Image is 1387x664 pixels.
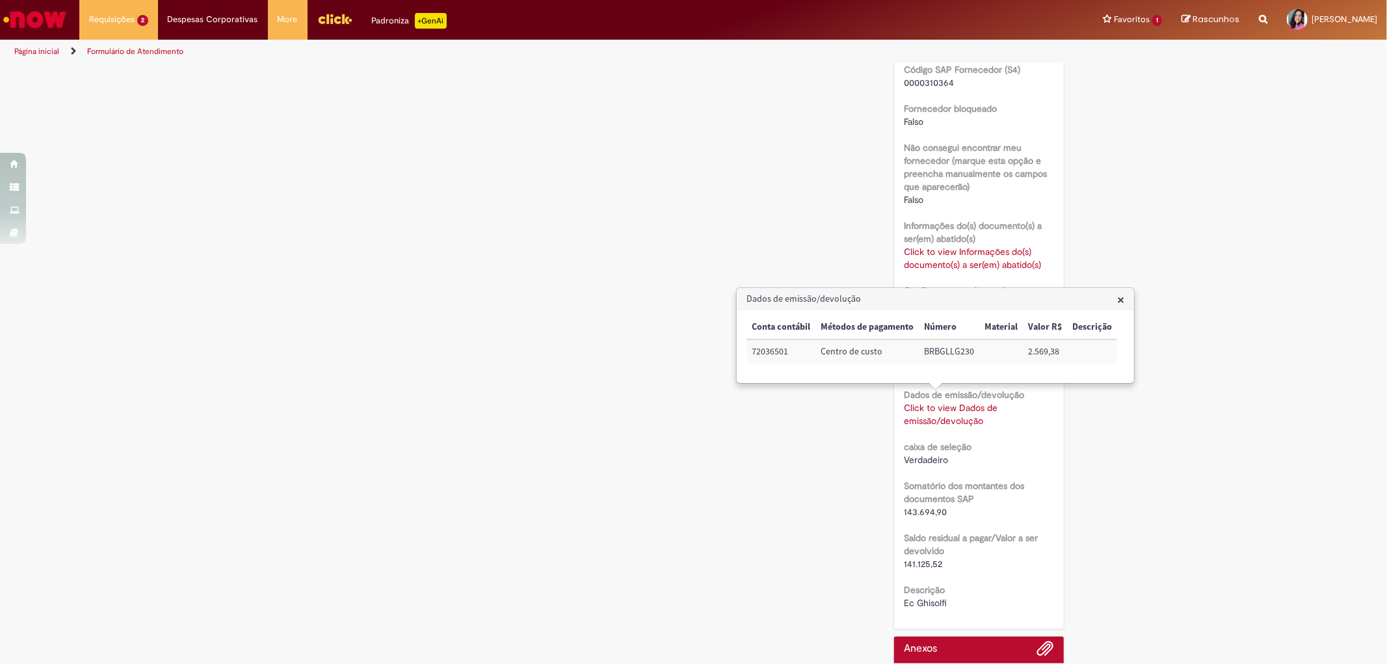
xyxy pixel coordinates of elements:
b: Confirmo que todos os documentos informados acima NÃO estão compensados no SAP no momento de aber... [904,285,1051,362]
b: Fornecedor bloqueado [904,103,997,114]
button: Close [1117,293,1124,306]
th: Descrição [1067,315,1117,339]
span: Falso [904,116,923,127]
div: Dados de emissão/devolução [736,287,1135,384]
a: Formulário de Atendimento [87,46,183,57]
span: 141.125,52 [904,558,942,570]
span: Despesas Corporativas [168,13,258,26]
th: Métodos de pagamento [815,315,919,339]
span: Ec Ghisolfi [904,597,947,609]
b: Saldo residual a pagar/Valor a ser devolvido [904,532,1038,557]
a: Click to view Informações do(s) documento(s) a ser(em) abatido(s) [904,246,1041,271]
td: Material: [979,339,1023,364]
td: Conta contábil: 72036501 [746,339,815,364]
span: 143.694,90 [904,506,947,518]
b: Dados de emissão/devolução [904,389,1024,401]
b: caixa de seleção [904,441,971,453]
span: Favoritos [1114,13,1150,26]
th: Número [919,315,979,339]
b: Informações do(s) documento(s) a ser(em) abatido(s) [904,220,1042,245]
span: [PERSON_NAME] [1312,14,1377,25]
span: More [278,13,298,26]
h2: Anexos [904,643,937,655]
ul: Trilhas de página [10,40,915,64]
span: 2 [137,15,148,26]
td: Número: BRBGLLG230 [919,339,979,364]
div: Padroniza [372,13,447,29]
button: Adicionar anexos [1037,640,1054,663]
th: Valor R$ [1023,315,1067,339]
th: Material [979,315,1023,339]
img: click_logo_yellow_360x200.png [317,9,352,29]
b: Código SAP Fornecedor (S4) [904,64,1020,75]
span: Falso [904,194,923,206]
span: 1 [1152,15,1162,26]
span: Requisições [89,13,135,26]
h3: Dados de emissão/devolução [737,289,1133,310]
b: Não consegui encontrar meu fornecedor (marque esta opção e preencha manualmente os campos que apa... [904,142,1047,193]
span: Verdadeiro [904,454,948,466]
th: Conta contábil [746,315,815,339]
span: 0000310364 [904,77,954,88]
a: Click to view Dados de emissão/devolução [904,402,997,427]
td: Valor R$: 2.569,38 [1023,339,1067,364]
b: Somatório dos montantes dos documentos SAP [904,480,1024,505]
td: Descrição: [1067,339,1117,364]
td: Métodos de pagamento: Centro de custo [815,339,919,364]
span: Rascunhos [1193,13,1239,25]
a: Rascunhos [1182,14,1239,26]
p: +GenAi [415,13,447,29]
b: Descrição [904,584,945,596]
span: × [1117,291,1124,308]
img: ServiceNow [1,7,68,33]
a: Página inicial [14,46,59,57]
